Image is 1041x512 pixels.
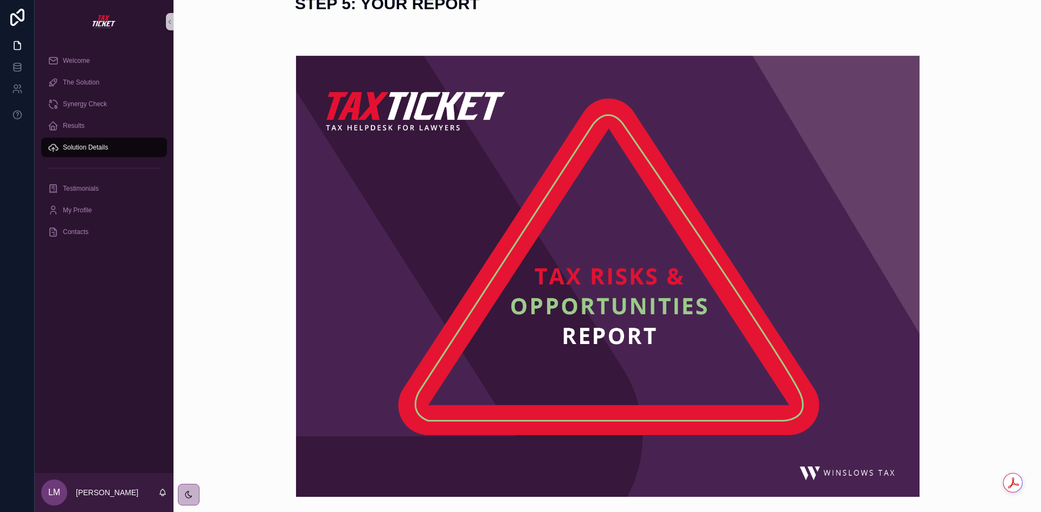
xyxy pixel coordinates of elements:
[41,94,167,114] a: Synergy Check
[41,179,167,198] a: Testimonials
[63,184,99,193] span: Testimonials
[48,486,60,499] span: LM
[63,143,108,152] span: Solution Details
[63,206,92,215] span: My Profile
[91,13,117,30] img: App logo
[35,43,173,256] div: scrollable content
[295,55,920,497] img: 30241-Tax-Risks-and-Opportunities-Cover-Image.png
[41,138,167,157] a: Solution Details
[41,200,167,220] a: My Profile
[41,51,167,70] a: Welcome
[63,78,99,87] span: The Solution
[63,56,90,65] span: Welcome
[63,121,85,130] span: Results
[41,222,167,242] a: Contacts
[41,73,167,92] a: The Solution
[63,100,107,108] span: Synergy Check
[76,487,138,498] p: [PERSON_NAME]
[41,116,167,135] a: Results
[63,228,88,236] span: Contacts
